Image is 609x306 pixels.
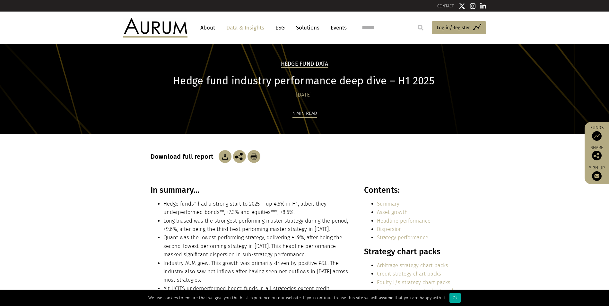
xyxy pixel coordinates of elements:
a: Equity l/s strategy chart packs [377,279,450,285]
a: Dispersion [377,226,402,232]
h2: Hedge Fund Data [281,61,328,68]
img: Instagram icon [470,3,476,9]
img: Share this post [592,151,602,160]
a: Events [327,22,347,34]
a: Funds [588,125,606,141]
a: About [197,22,218,34]
h3: In summary… [151,185,350,195]
img: Sign up to our newsletter [592,171,602,181]
div: Ok [449,293,461,303]
img: Twitter icon [459,3,465,9]
div: 4 min read [292,109,317,118]
a: Log in/Register [432,21,486,35]
a: Event driven strategy chart packs [377,288,457,294]
li: Alt UCITS underperformed hedge funds in all strategies except credit. [163,285,350,293]
li: Quant was the lowest performing strategy, delivering +1.9%, after being the second-lowest perform... [163,234,350,259]
li: Long biased was the strongest performing master strategy during the period, +9.6%, after being th... [163,217,350,234]
a: Headline performance [377,218,431,224]
img: Access Funds [592,131,602,141]
a: Strategy performance [377,234,428,241]
a: Arbitrage strategy chart packs [377,262,448,268]
a: Data & Insights [223,22,267,34]
div: [DATE] [151,90,457,99]
img: Download Article [219,150,231,163]
input: Submit [414,21,427,34]
a: CONTACT [437,4,454,8]
a: Solutions [293,22,323,34]
img: Share this post [233,150,246,163]
a: ESG [272,22,288,34]
img: Aurum [123,18,187,37]
a: Sign up [588,165,606,181]
img: Download Article [248,150,260,163]
h3: Contents: [364,185,457,195]
span: Log in/Register [437,24,470,31]
a: Summary [377,201,399,207]
img: Linkedin icon [480,3,486,9]
a: Credit strategy chart packs [377,271,441,277]
li: Industry AUM grew. This growth was primarily driven by positive P&L. The industry also saw net in... [163,259,350,285]
h3: Strategy chart packs [364,247,457,257]
h3: Download full report [151,153,217,160]
li: Hedge funds* had a strong start to 2025 – up 4.5% in H1, albeit they underperformed bonds**, +7.3... [163,200,350,217]
div: Share [588,146,606,160]
a: Asset growth [377,209,408,215]
h1: Hedge fund industry performance deep dive – H1 2025 [151,75,457,87]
